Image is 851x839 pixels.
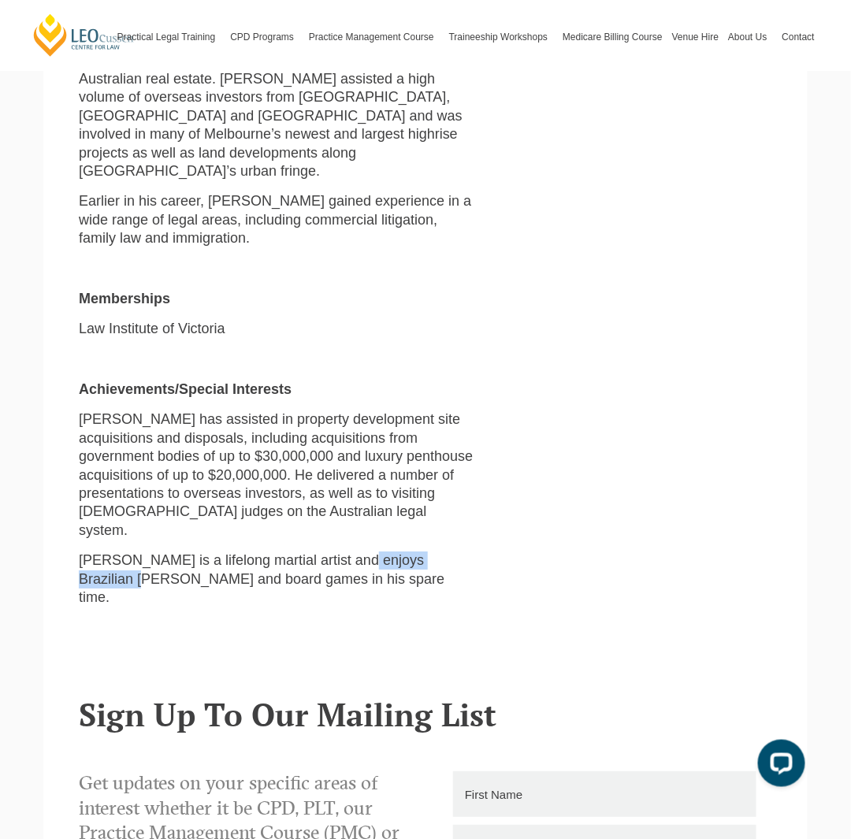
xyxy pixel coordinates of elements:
a: [PERSON_NAME] Centre for Law [32,13,136,58]
strong: Memberships [79,291,170,306]
p: [PERSON_NAME] has assisted in property development site acquisitions and disposals, including acq... [79,410,474,540]
a: Medicare Billing Course [558,3,667,71]
a: Contact [778,3,819,71]
p: [PERSON_NAME] is a lifelong martial artist and enjoys Brazilian [PERSON_NAME] and board games in ... [79,551,474,607]
p: Earlier in his career, [PERSON_NAME] gained experience in a wide range of legal areas, including ... [79,192,474,247]
a: Practice Management Course [304,3,444,71]
a: About Us [723,3,777,71]
input: First Name [453,771,756,817]
a: Venue Hire [667,3,723,71]
strong: Achievements/Special Interests [79,381,292,397]
a: Practical Legal Training [113,3,226,71]
p: Law Institute of Victoria [79,320,474,338]
a: Traineeship Workshops [444,3,558,71]
a: CPD Programs [225,3,304,71]
iframe: LiveChat chat widget [745,733,812,800]
h2: Sign Up To Our Mailing List [79,697,772,732]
